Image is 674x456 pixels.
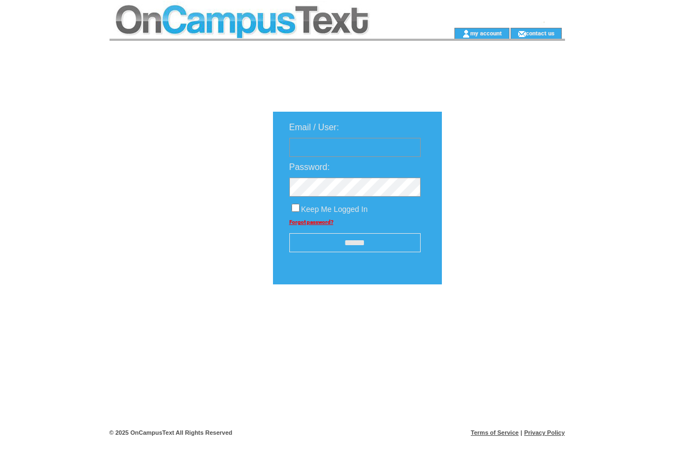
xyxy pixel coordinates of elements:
span: © 2025 OnCampusText All Rights Reserved [110,429,233,436]
span: Password: [289,162,330,172]
a: contact us [526,29,555,37]
a: Privacy Policy [524,429,565,436]
a: Forgot password? [289,219,333,225]
a: my account [470,29,502,37]
a: Terms of Service [471,429,519,436]
span: | [520,429,522,436]
img: transparent.png [473,312,528,325]
img: contact_us_icon.gif [518,29,526,38]
img: account_icon.gif [462,29,470,38]
span: Email / User: [289,123,339,132]
span: Keep Me Logged In [301,205,368,214]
